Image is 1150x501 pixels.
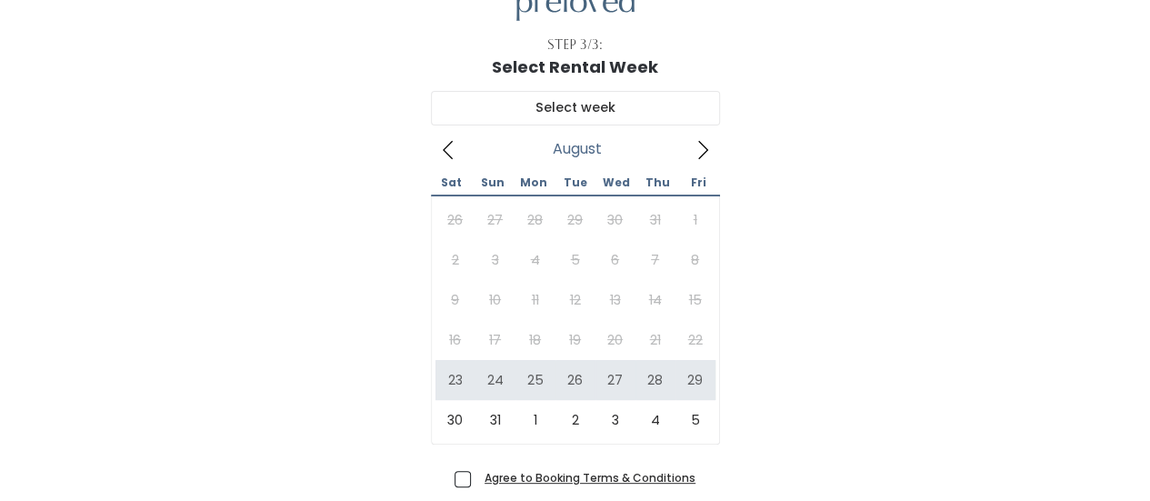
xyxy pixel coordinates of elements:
span: September 5, 2025 [675,400,715,440]
a: Agree to Booking Terms & Conditions [485,470,695,486]
div: Step 3/3: [547,35,603,55]
span: Sat [431,177,472,188]
span: September 4, 2025 [635,400,675,440]
span: Wed [595,177,636,188]
span: Sun [472,177,513,188]
span: August 26, 2025 [555,360,595,400]
span: August 27, 2025 [595,360,635,400]
span: August 29, 2025 [675,360,715,400]
span: August [553,145,602,153]
span: Mon [513,177,554,188]
input: Select week [431,91,720,125]
span: Tue [555,177,595,188]
span: September 1, 2025 [515,400,555,440]
span: August 30, 2025 [435,400,475,440]
span: August 31, 2025 [475,400,515,440]
span: August 25, 2025 [515,360,555,400]
h1: Select Rental Week [492,58,658,76]
span: Thu [637,177,678,188]
span: August 23, 2025 [435,360,475,400]
span: Fri [678,177,719,188]
span: August 24, 2025 [475,360,515,400]
span: September 2, 2025 [555,400,595,440]
span: September 3, 2025 [595,400,635,440]
span: August 28, 2025 [635,360,675,400]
